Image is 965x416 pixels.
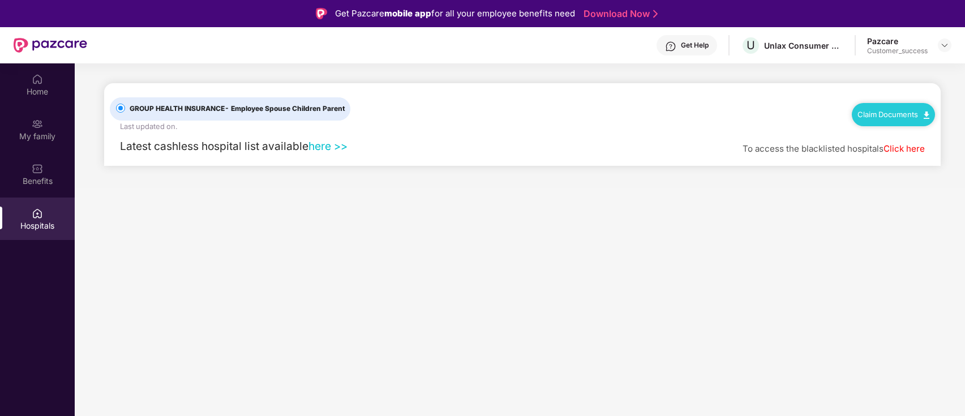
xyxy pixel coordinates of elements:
img: svg+xml;base64,PHN2ZyB3aWR0aD0iMjAiIGhlaWdodD0iMjAiIHZpZXdCb3g9IjAgMCAyMCAyMCIgZmlsbD0ibm9uZSIgeG... [32,118,43,130]
a: here >> [308,139,348,153]
img: svg+xml;base64,PHN2ZyB4bWxucz0iaHR0cDovL3d3dy53My5vcmcvMjAwMC9zdmciIHdpZHRoPSIxMC40IiBoZWlnaHQ9Ij... [924,111,929,119]
a: Download Now [584,8,654,20]
div: Pazcare [867,36,928,46]
img: Stroke [653,8,658,20]
a: Click here [883,143,925,154]
img: Logo [316,8,327,19]
span: - Employee Spouse Children Parent [225,104,345,113]
span: Latest cashless hospital list available [120,139,308,153]
span: To access the blacklisted hospitals [743,143,883,154]
img: svg+xml;base64,PHN2ZyBpZD0iRHJvcGRvd24tMzJ4MzIiIHhtbG5zPSJodHRwOi8vd3d3LnczLm9yZy8yMDAwL3N2ZyIgd2... [940,41,949,50]
div: Unlax Consumer Solutions Private Limited [764,40,843,51]
a: Claim Documents [857,110,929,119]
span: GROUP HEALTH INSURANCE [125,104,350,114]
div: Get Pazcare for all your employee benefits need [335,7,575,20]
img: svg+xml;base64,PHN2ZyBpZD0iSGVscC0zMngzMiIgeG1sbnM9Imh0dHA6Ly93d3cudzMub3JnLzIwMDAvc3ZnIiB3aWR0aD... [665,41,676,52]
div: Last updated on . [120,121,177,132]
img: svg+xml;base64,PHN2ZyBpZD0iSG9zcGl0YWxzIiB4bWxucz0iaHR0cDovL3d3dy53My5vcmcvMjAwMC9zdmciIHdpZHRoPS... [32,208,43,219]
img: svg+xml;base64,PHN2ZyBpZD0iQmVuZWZpdHMiIHhtbG5zPSJodHRwOi8vd3d3LnczLm9yZy8yMDAwL3N2ZyIgd2lkdGg9Ij... [32,163,43,174]
img: svg+xml;base64,PHN2ZyBpZD0iSG9tZSIgeG1sbnM9Imh0dHA6Ly93d3cudzMub3JnLzIwMDAvc3ZnIiB3aWR0aD0iMjAiIG... [32,74,43,85]
div: Customer_success [867,46,928,55]
strong: mobile app [384,8,431,19]
div: Get Help [681,41,709,50]
span: U [747,38,755,52]
img: New Pazcare Logo [14,38,87,53]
